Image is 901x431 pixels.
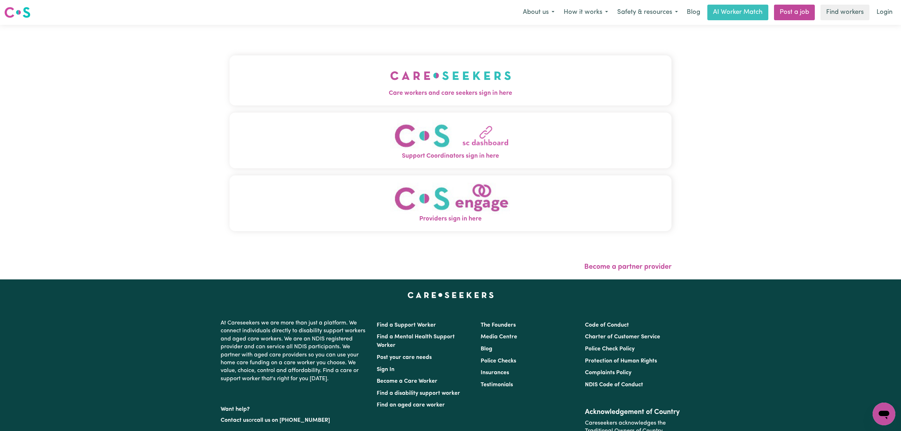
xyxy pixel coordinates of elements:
a: Careseekers logo [4,4,31,21]
button: Providers sign in here [230,175,671,231]
a: Find an aged care worker [377,402,445,408]
a: Become a Care Worker [377,378,437,384]
a: Post your care needs [377,355,432,360]
a: Contact us [221,418,249,423]
iframe: Button to launch messaging window, conversation in progress [873,403,895,425]
a: Careseekers home page [408,292,494,298]
a: Code of Conduct [585,322,629,328]
a: Police Check Policy [585,346,635,352]
button: Care workers and care seekers sign in here [230,55,671,105]
a: Complaints Policy [585,370,631,376]
a: Become a partner provider [584,263,671,271]
a: Testimonials [481,382,513,388]
button: Safety & resources [613,5,682,20]
p: Want help? [221,403,368,413]
a: Charter of Customer Service [585,334,660,340]
a: Police Checks [481,358,516,364]
button: How it works [559,5,613,20]
a: The Founders [481,322,516,328]
a: Find workers [820,5,869,20]
p: or [221,414,368,427]
a: Find a Mental Health Support Worker [377,334,455,348]
a: Blog [682,5,704,20]
a: Media Centre [481,334,517,340]
a: Login [872,5,897,20]
a: NDIS Code of Conduct [585,382,643,388]
span: Support Coordinators sign in here [230,152,671,161]
h2: Acknowledgement of Country [585,408,680,416]
img: Careseekers logo [4,6,31,19]
span: Providers sign in here [230,214,671,224]
button: Support Coordinators sign in here [230,113,671,168]
button: About us [518,5,559,20]
a: Post a job [774,5,815,20]
a: Find a disability support worker [377,391,460,396]
p: At Careseekers we are more than just a platform. We connect individuals directly to disability su... [221,316,368,386]
a: Sign In [377,367,394,372]
a: Find a Support Worker [377,322,436,328]
a: Protection of Human Rights [585,358,657,364]
a: Blog [481,346,492,352]
a: Insurances [481,370,509,376]
a: AI Worker Match [707,5,768,20]
a: call us on [PHONE_NUMBER] [254,418,330,423]
span: Care workers and care seekers sign in here [230,89,671,98]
